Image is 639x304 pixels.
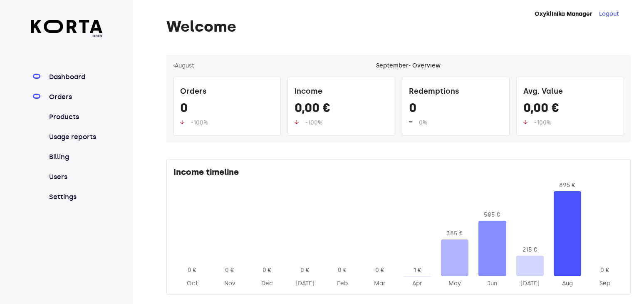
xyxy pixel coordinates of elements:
a: Users [47,172,103,182]
div: Redemptions [409,84,503,100]
a: Orders [47,92,103,102]
button: Logout [599,10,619,18]
div: 0 € [291,266,319,274]
div: 0,00 € [523,100,617,119]
div: 0 € [216,266,243,274]
div: 1 € [404,266,431,274]
div: 2025-May [441,279,468,288]
div: 0 € [329,266,356,274]
img: up [295,120,299,125]
div: September - Overview [376,62,441,70]
div: 2025-Sep [591,279,619,288]
div: 895 € [554,181,581,189]
div: 2025-Jun [478,279,506,288]
div: 2024-Oct [178,279,206,288]
div: 2025-Jan [291,279,319,288]
img: up [180,120,184,125]
div: 2025-Jul [516,279,544,288]
a: Billing [47,152,103,162]
div: 385 € [441,229,468,238]
div: 2024-Dec [253,279,281,288]
a: Usage reports [47,132,103,142]
span: beta [31,33,103,39]
div: 2025-Apr [404,279,431,288]
span: 0% [419,119,427,126]
div: 585 € [478,211,506,219]
button: ‹August [173,62,194,70]
a: beta [31,20,103,39]
div: 0 [180,100,274,119]
span: -100% [191,119,208,126]
img: up [409,120,412,125]
div: 0 € [366,266,394,274]
div: 215 € [516,246,544,254]
strong: Oxyklinika Manager [535,10,592,17]
div: Income [295,84,388,100]
div: Income timeline [173,166,624,181]
div: 0 [409,100,503,119]
div: 0 € [253,266,281,274]
a: Products [47,112,103,122]
div: 2025-Aug [554,279,581,288]
a: Dashboard [47,72,103,82]
div: 0 € [178,266,206,274]
h1: Welcome [166,18,631,35]
img: up [523,120,528,125]
div: 0 € [591,266,619,274]
div: 2025-Feb [329,279,356,288]
a: Settings [47,192,103,202]
div: 2024-Nov [216,279,243,288]
span: -100% [534,119,551,126]
span: -100% [305,119,322,126]
div: Avg. Value [523,84,617,100]
div: 0,00 € [295,100,388,119]
div: Orders [180,84,274,100]
img: Korta [31,20,103,33]
div: 2025-Mar [366,279,394,288]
